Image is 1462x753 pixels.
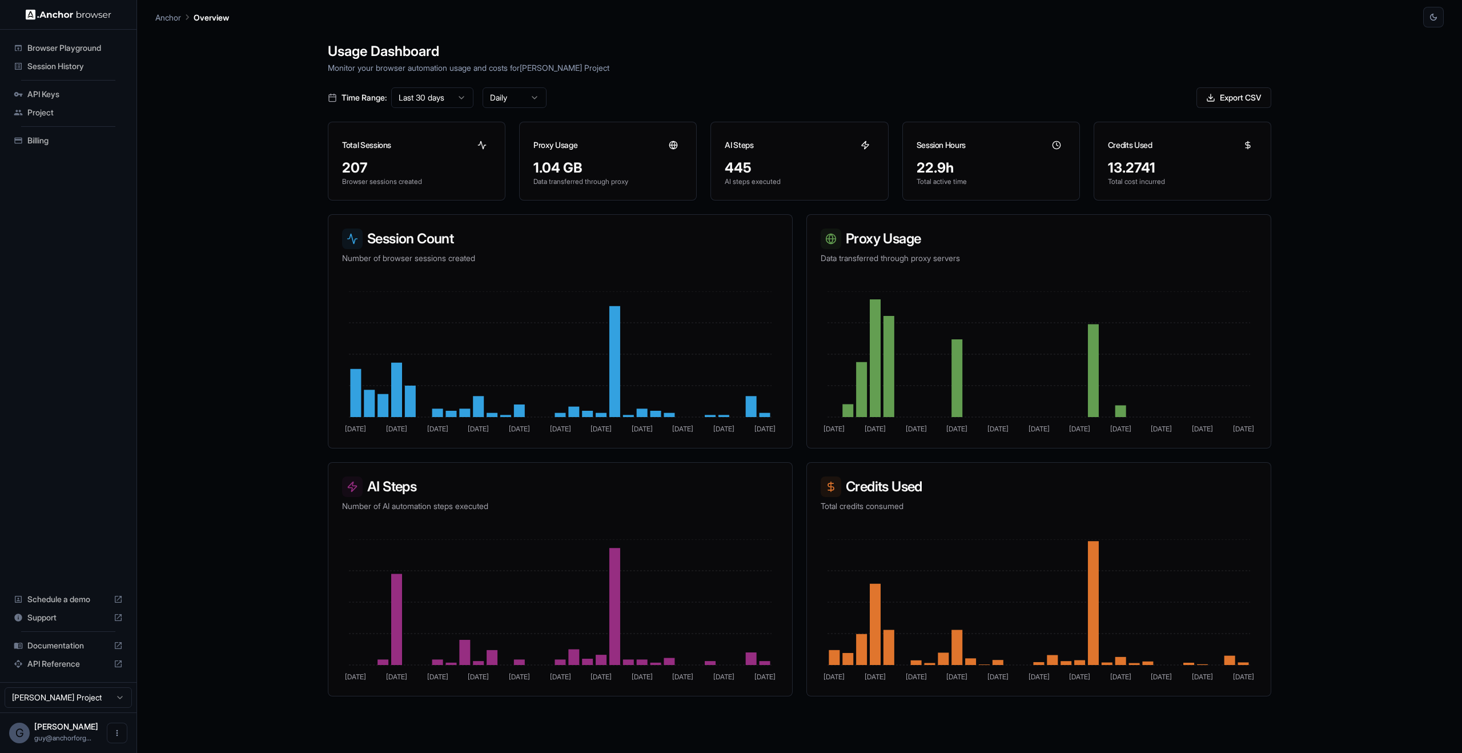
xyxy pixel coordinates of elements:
[386,672,407,681] tspan: [DATE]
[632,672,653,681] tspan: [DATE]
[1108,159,1257,177] div: 13.2741
[9,103,127,122] div: Project
[345,672,366,681] tspan: [DATE]
[1108,177,1257,186] p: Total cost incurred
[27,61,123,72] span: Session History
[987,424,1009,433] tspan: [DATE]
[1110,424,1131,433] tspan: [DATE]
[591,672,612,681] tspan: [DATE]
[194,11,229,23] p: Overview
[754,672,776,681] tspan: [DATE]
[865,672,886,681] tspan: [DATE]
[533,177,682,186] p: Data transferred through proxy
[9,608,127,627] div: Support
[824,424,845,433] tspan: [DATE]
[427,424,448,433] tspan: [DATE]
[1151,424,1172,433] tspan: [DATE]
[27,658,109,670] span: API Reference
[468,424,489,433] tspan: [DATE]
[342,476,778,497] h3: AI Steps
[1233,672,1254,681] tspan: [DATE]
[1108,139,1152,151] h3: Credits Used
[27,107,123,118] span: Project
[342,229,778,249] h3: Session Count
[824,672,845,681] tspan: [DATE]
[821,476,1257,497] h3: Credits Used
[342,139,391,151] h3: Total Sessions
[26,9,111,20] img: Anchor Logo
[946,424,967,433] tspan: [DATE]
[725,159,874,177] div: 445
[342,253,778,264] p: Number of browser sessions created
[155,11,229,23] nav: breadcrumb
[342,177,491,186] p: Browser sessions created
[1069,672,1090,681] tspan: [DATE]
[1029,424,1050,433] tspan: [DATE]
[427,672,448,681] tspan: [DATE]
[9,636,127,655] div: Documentation
[672,424,693,433] tspan: [DATE]
[533,139,577,151] h3: Proxy Usage
[713,672,734,681] tspan: [DATE]
[342,92,387,103] span: Time Range:
[328,41,1271,62] h1: Usage Dashboard
[754,424,776,433] tspan: [DATE]
[27,135,123,146] span: Billing
[468,672,489,681] tspan: [DATE]
[917,159,1066,177] div: 22.9h
[9,85,127,103] div: API Keys
[9,590,127,608] div: Schedule a demo
[1192,424,1213,433] tspan: [DATE]
[865,424,886,433] tspan: [DATE]
[821,500,1257,512] p: Total credits consumed
[821,229,1257,249] h3: Proxy Usage
[906,424,927,433] tspan: [DATE]
[906,672,927,681] tspan: [DATE]
[328,62,1271,74] p: Monitor your browser automation usage and costs for [PERSON_NAME] Project
[1110,672,1131,681] tspan: [DATE]
[917,139,966,151] h3: Session Hours
[1192,672,1213,681] tspan: [DATE]
[591,424,612,433] tspan: [DATE]
[27,89,123,100] span: API Keys
[917,177,1066,186] p: Total active time
[342,159,491,177] div: 207
[632,424,653,433] tspan: [DATE]
[672,672,693,681] tspan: [DATE]
[946,672,967,681] tspan: [DATE]
[725,139,753,151] h3: AI Steps
[509,672,530,681] tspan: [DATE]
[27,42,123,54] span: Browser Playground
[550,672,571,681] tspan: [DATE]
[34,722,98,731] span: Guy Ben Simhon
[342,500,778,512] p: Number of AI automation steps executed
[34,734,91,742] span: guy@anchorforge.io
[550,424,571,433] tspan: [DATE]
[1196,87,1271,108] button: Export CSV
[821,253,1257,264] p: Data transferred through proxy servers
[987,672,1009,681] tspan: [DATE]
[725,177,874,186] p: AI steps executed
[9,131,127,150] div: Billing
[345,424,366,433] tspan: [DATE]
[9,39,127,57] div: Browser Playground
[1069,424,1090,433] tspan: [DATE]
[713,424,734,433] tspan: [DATE]
[9,723,30,743] div: G
[1029,672,1050,681] tspan: [DATE]
[107,723,127,743] button: Open menu
[27,612,109,623] span: Support
[9,655,127,673] div: API Reference
[27,594,109,605] span: Schedule a demo
[1233,424,1254,433] tspan: [DATE]
[27,640,109,651] span: Documentation
[386,424,407,433] tspan: [DATE]
[155,11,181,23] p: Anchor
[1151,672,1172,681] tspan: [DATE]
[9,57,127,75] div: Session History
[533,159,682,177] div: 1.04 GB
[509,424,530,433] tspan: [DATE]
